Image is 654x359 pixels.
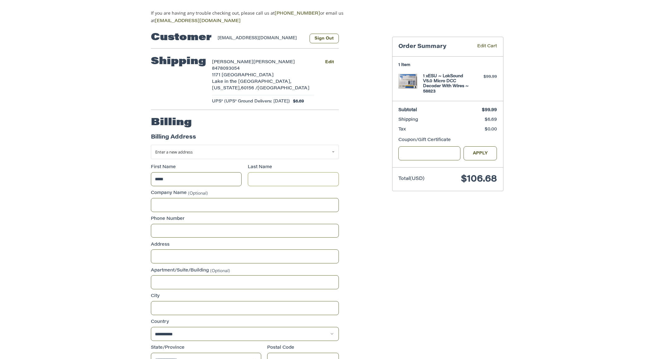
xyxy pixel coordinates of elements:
[485,127,497,132] span: $0.00
[253,60,295,64] span: [PERSON_NAME]
[151,293,339,300] label: City
[310,34,339,43] button: Sign Out
[267,345,339,351] label: Postal Code
[398,127,406,132] span: Tax
[155,149,193,155] span: Enter a new address
[151,116,192,129] h2: Billing
[212,73,274,78] span: 1171 [GEOGRAPHIC_DATA]
[151,145,339,159] a: Enter or select a different address
[398,146,460,160] input: Gift Certificate or Coupon Code
[188,191,208,195] small: (Optional)
[482,108,497,112] span: $99.99
[151,242,339,248] label: Address
[218,35,303,43] div: [EMAIL_ADDRESS][DOMAIN_NAME]
[398,43,468,50] h3: Order Summary
[151,319,339,325] label: Country
[151,216,339,222] label: Phone Number
[472,74,497,80] div: $99.99
[275,12,320,16] a: [PHONE_NUMBER]
[212,67,240,71] span: 8478093054
[290,98,304,105] span: $6.69
[151,10,363,25] p: If you are having any trouble checking out, please call us at or email us at
[212,80,291,84] span: Lake in the [GEOGRAPHIC_DATA],
[155,19,241,23] a: [EMAIL_ADDRESS][DOMAIN_NAME]
[320,58,339,67] button: Edit
[151,190,339,196] label: Company Name
[398,108,417,112] span: Subtotal
[257,86,310,91] span: [GEOGRAPHIC_DATA]
[151,133,196,145] legend: Billing Address
[398,63,497,68] h3: 1 Item
[151,55,206,68] h2: Shipping
[151,164,242,171] label: First Name
[464,146,497,160] button: Apply
[461,175,497,184] span: $106.68
[248,164,339,171] label: Last Name
[468,43,497,50] a: Edit Cart
[398,118,418,122] span: Shipping
[212,98,290,105] span: UPS® (UPS® Ground Delivers: [DATE])
[151,267,339,274] label: Apartment/Suite/Building
[212,86,241,91] span: [US_STATE],
[398,177,425,181] span: Total (USD)
[212,60,253,64] span: [PERSON_NAME]
[241,86,257,91] span: 60156 /
[398,137,497,144] div: Coupon/Gift Certificate
[485,118,497,122] span: $6.69
[151,31,212,44] h2: Customer
[423,74,471,94] h4: 1 x ESU ~ LokSound V5.0 Micro DCC Decoder With Wires ~ 58823
[151,345,261,351] label: State/Province
[210,269,230,273] small: (Optional)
